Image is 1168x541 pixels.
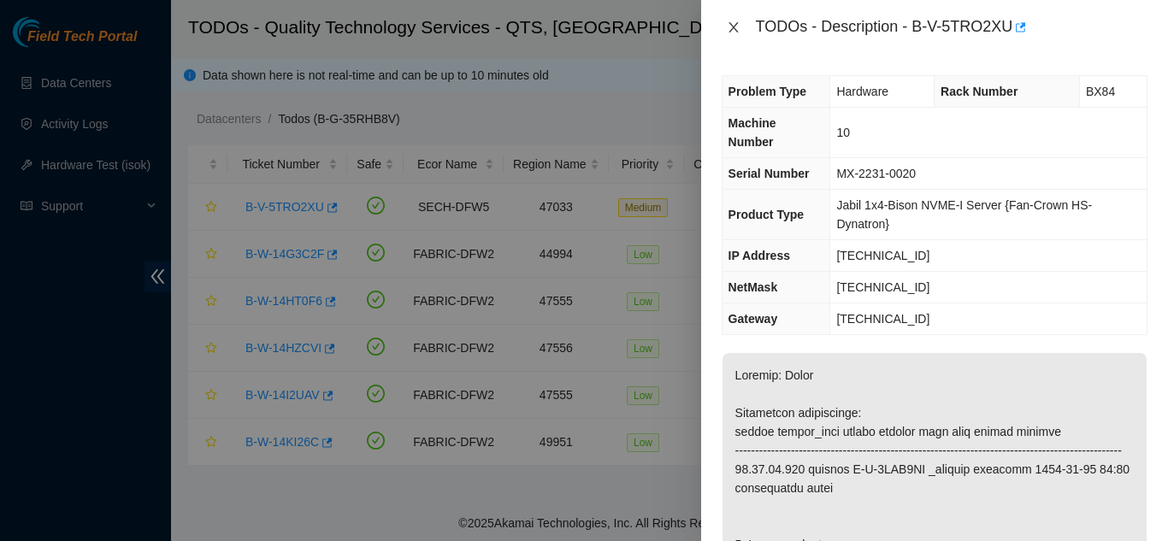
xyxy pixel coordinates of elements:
[727,21,740,34] span: close
[836,126,850,139] span: 10
[729,116,776,149] span: Machine Number
[1086,85,1115,98] span: BX84
[836,280,929,294] span: [TECHNICAL_ID]
[756,14,1147,41] div: TODOs - Description - B-V-5TRO2XU
[729,312,778,326] span: Gateway
[729,280,778,294] span: NetMask
[836,167,916,180] span: MX-2231-0020
[722,20,746,36] button: Close
[836,249,929,262] span: [TECHNICAL_ID]
[836,198,1092,231] span: Jabil 1x4-Bison NVME-I Server {Fan-Crown HS-Dynatron}
[941,85,1018,98] span: Rack Number
[729,85,807,98] span: Problem Type
[729,167,810,180] span: Serial Number
[729,208,804,221] span: Product Type
[729,249,790,262] span: IP Address
[836,85,888,98] span: Hardware
[836,312,929,326] span: [TECHNICAL_ID]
